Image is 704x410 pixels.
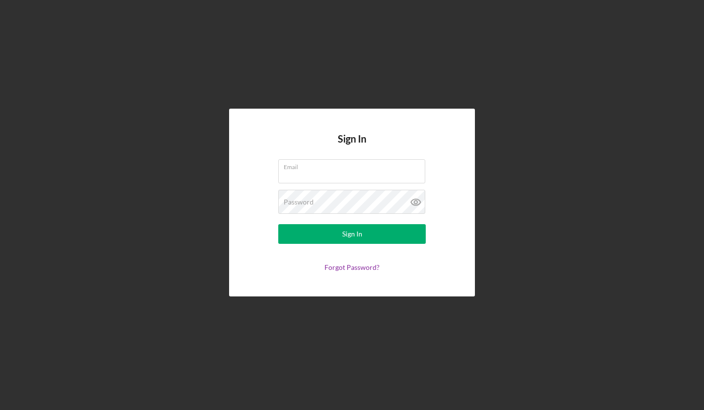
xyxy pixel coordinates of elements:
[324,263,380,271] a: Forgot Password?
[278,224,426,244] button: Sign In
[284,198,314,206] label: Password
[342,224,362,244] div: Sign In
[338,133,366,159] h4: Sign In
[284,160,425,171] label: Email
